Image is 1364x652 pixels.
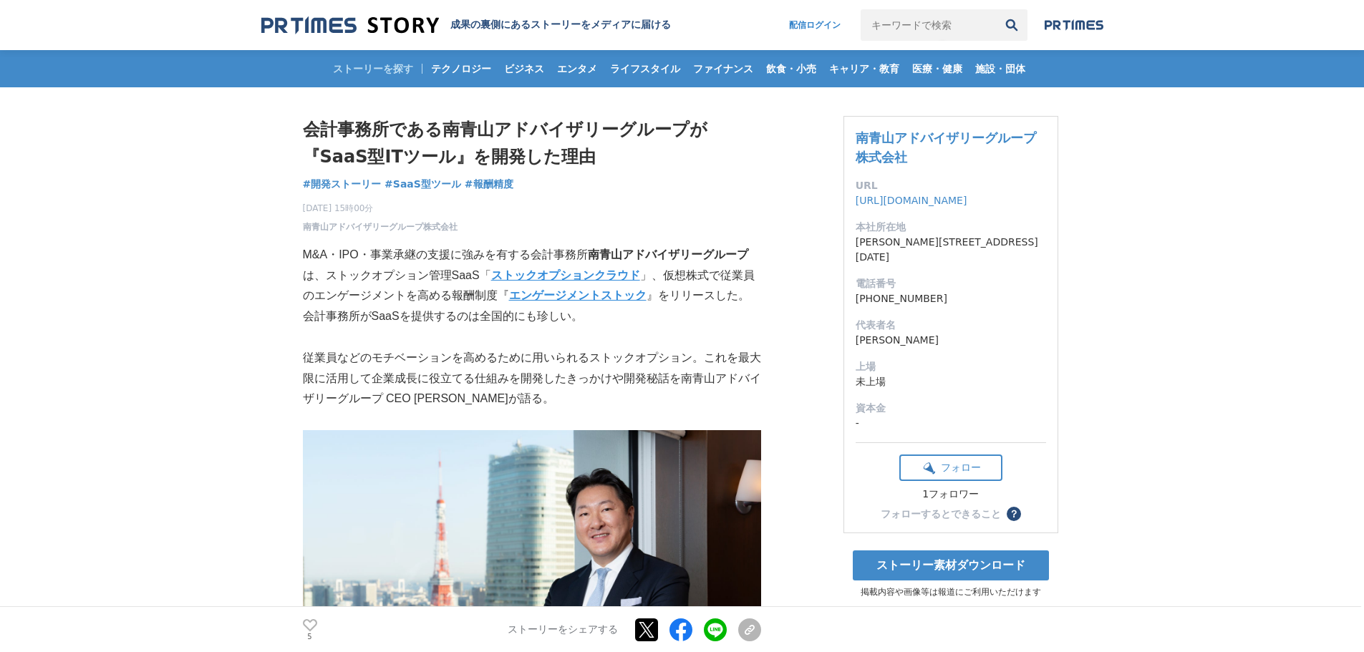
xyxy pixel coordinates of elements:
a: 医療・健康 [906,50,968,87]
span: テクノロジー [425,62,497,75]
span: [DATE] 15時00分 [303,202,458,215]
a: ビジネス [498,50,550,87]
p: M&A・IPO・事業承継の支援に強みを有する会計事務所 は、ストックオプション管理SaaS「 」、仮想株式で従業員のエンゲージメントを高める報酬制度『 』をリリースした。 [303,245,761,306]
div: フォローするとできること [881,509,1001,519]
a: 成果の裏側にあるストーリーをメディアに届ける 成果の裏側にあるストーリーをメディアに届ける [261,16,671,35]
h1: 会計事務所である南青山アドバイザリーグループが『SaaS型ITツール』を開発した理由 [303,116,761,171]
p: 5 [303,633,317,640]
span: #SaaS型ツール [384,177,461,190]
dt: 電話番号 [856,276,1046,291]
a: エンゲージメントストック [509,289,647,301]
div: 1フォロワー [899,488,1002,501]
input: キーワードで検索 [861,9,996,41]
a: ストーリー素材ダウンロード [853,550,1049,580]
a: ライフスタイル [604,50,686,87]
dd: [PERSON_NAME][STREET_ADDRESS][DATE] [856,235,1046,265]
p: 掲載内容や画像等は報道にご利用いただけます [843,586,1058,598]
span: 医療・健康 [906,62,968,75]
a: #開発ストーリー [303,177,382,192]
a: 南青山アドバイザリーグループ株式会社 [856,130,1036,165]
span: ライフスタイル [604,62,686,75]
button: フォロー [899,454,1002,481]
a: ストックオプションクラウド [491,269,640,281]
span: 飲食・小売 [760,62,822,75]
strong: 南青山アドバイザリーグループ [588,248,748,261]
p: ストーリーをシェアする [508,623,618,636]
span: #開発ストーリー [303,177,382,190]
a: ファイナンス [687,50,759,87]
span: エンタメ [551,62,603,75]
span: 施設・団体 [969,62,1031,75]
a: 配信ログイン [775,9,855,41]
span: ビジネス [498,62,550,75]
dd: - [856,416,1046,431]
button: ？ [1007,507,1021,521]
dt: 上場 [856,359,1046,374]
a: キャリア・教育 [823,50,905,87]
dd: [PERSON_NAME] [856,333,1046,348]
a: #報酬精度 [465,177,513,192]
img: 成果の裏側にあるストーリーをメディアに届ける [261,16,439,35]
a: 施設・団体 [969,50,1031,87]
button: 検索 [996,9,1027,41]
span: ファイナンス [687,62,759,75]
p: 会計事務所がSaaSを提供するのは全国的にも珍しい。 [303,306,761,327]
dd: 未上場 [856,374,1046,389]
a: [URL][DOMAIN_NAME] [856,195,967,206]
dt: URL [856,178,1046,193]
span: ？ [1009,509,1019,519]
dt: 本社所在地 [856,220,1046,235]
p: 従業員などのモチベーションを高めるために用いられるストックオプション。これを最大限に活用して企業成長に役立てる仕組みを開発したきっかけや開発秘話を南青山アドバイザリーグループ CEO [PERS... [303,348,761,409]
dd: [PHONE_NUMBER] [856,291,1046,306]
a: #SaaS型ツール [384,177,461,192]
img: prtimes [1045,19,1103,31]
span: #報酬精度 [465,177,513,190]
dt: 代表者名 [856,318,1046,333]
h2: 成果の裏側にあるストーリーをメディアに届ける [450,19,671,31]
a: 南青山アドバイザリーグループ株式会社 [303,220,458,233]
a: 飲食・小売 [760,50,822,87]
a: エンタメ [551,50,603,87]
span: キャリア・教育 [823,62,905,75]
dt: 資本金 [856,401,1046,416]
a: テクノロジー [425,50,497,87]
